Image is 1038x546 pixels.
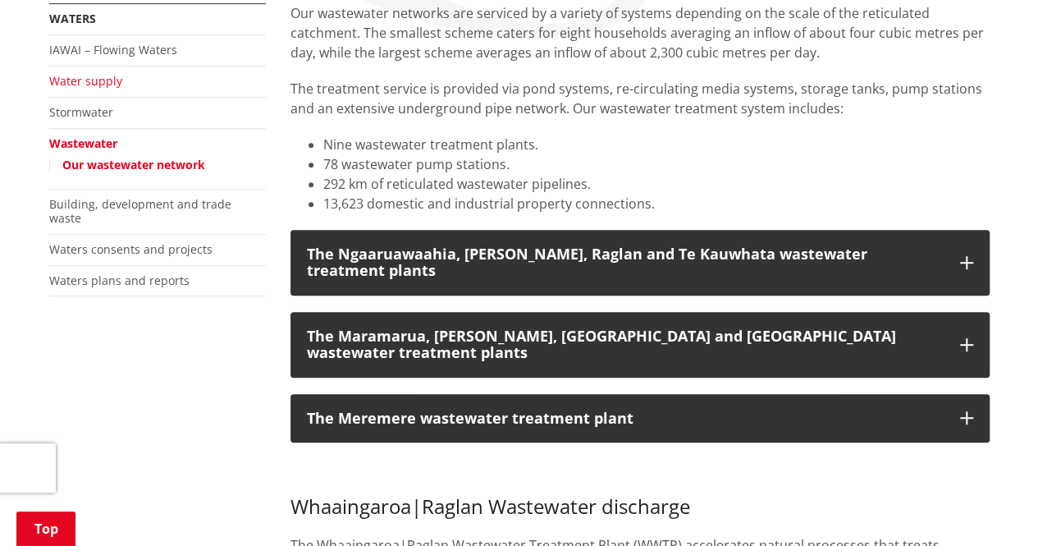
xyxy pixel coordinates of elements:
[290,3,990,62] p: Our wastewater networks are serviced by a variety of systems depending on the scale of the reticu...
[290,230,990,296] button: The Ngaaruawaahia, [PERSON_NAME], Raglan and Te Kauwhata wastewater treatment plants
[963,477,1022,536] iframe: Messenger Launcher
[323,154,990,174] li: 78 wastewater pump stations.
[49,11,96,26] a: Waters
[307,246,944,279] div: The Ngaaruawaahia, [PERSON_NAME], Raglan and Te Kauwhata wastewater treatment plants
[49,196,231,226] a: Building, development and trade waste
[49,273,190,288] a: Waters plans and reports
[49,241,213,257] a: Waters consents and projects
[16,512,75,546] a: Top
[49,135,117,151] a: Wastewater
[290,394,990,443] button: The Meremere wastewater treatment plant
[307,328,944,361] div: The Maramarua, [PERSON_NAME], [GEOGRAPHIC_DATA] and [GEOGRAPHIC_DATA] wastewater treatment plants
[49,42,177,57] a: IAWAI – Flowing Waters
[290,312,990,378] button: The Maramarua, [PERSON_NAME], [GEOGRAPHIC_DATA] and [GEOGRAPHIC_DATA] wastewater treatment plants
[323,135,990,154] li: Nine wastewater treatment plants.
[323,174,990,194] li: 292 km of reticulated wastewater pipelines.
[49,104,113,120] a: Stormwater
[62,157,205,172] a: Our wastewater network
[323,194,990,213] li: 13,623 domestic and industrial property connections.
[49,73,122,89] a: Water supply
[307,411,944,427] div: The Meremere wastewater treatment plant
[290,79,990,118] p: The treatment service is provided via pond systems, re-circulating media systems, storage tanks, ...
[290,495,990,519] h3: Whaaingaroa|Raglan Wastewater discharge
